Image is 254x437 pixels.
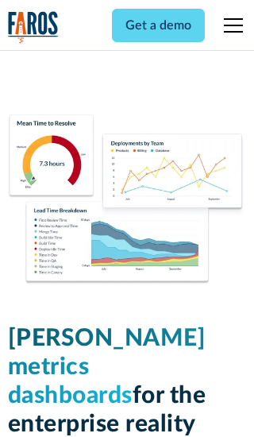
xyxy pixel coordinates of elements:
[112,9,205,42] a: Get a demo
[8,11,59,44] img: Logo of the analytics and reporting company Faros.
[8,11,59,44] a: home
[8,327,206,408] span: [PERSON_NAME] metrics dashboards
[214,6,246,44] div: menu
[8,114,247,286] img: Dora Metrics Dashboard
